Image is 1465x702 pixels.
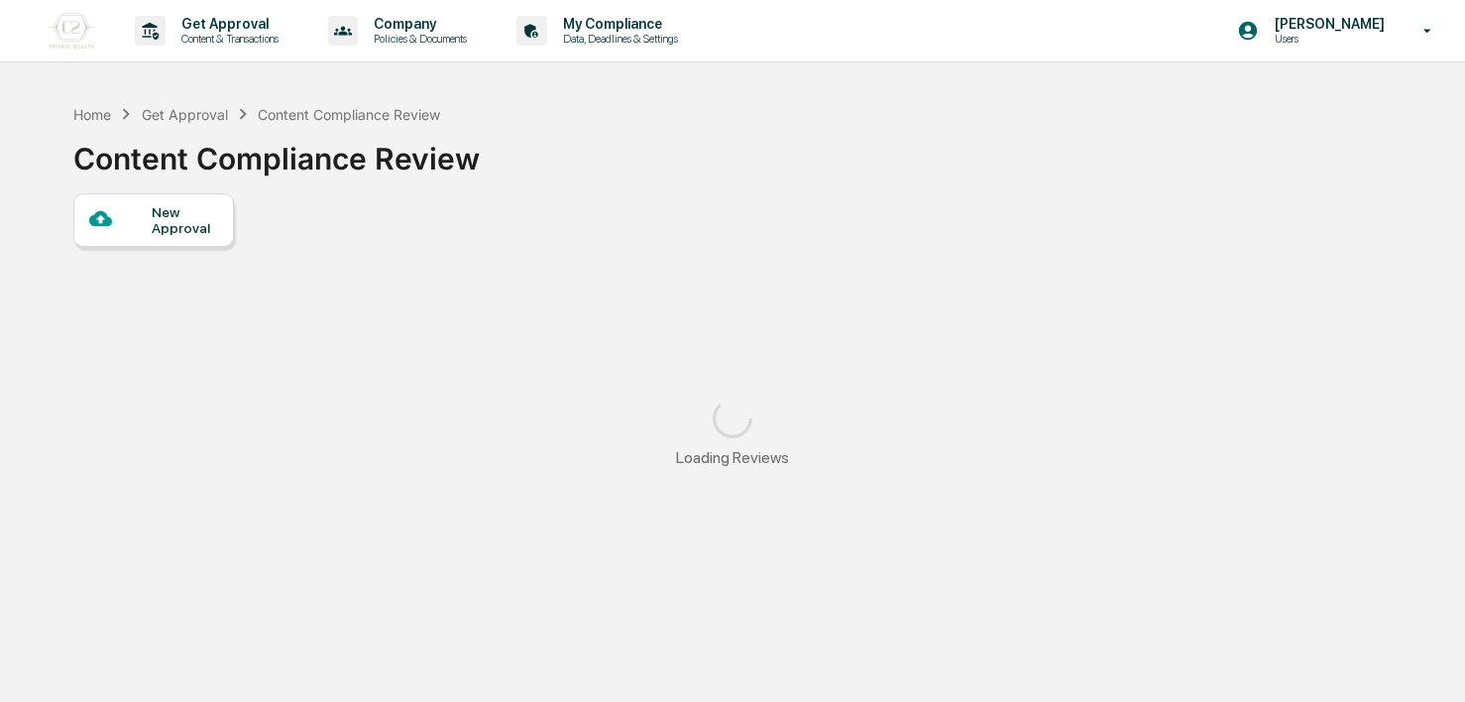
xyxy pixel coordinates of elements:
div: New Approval [152,204,218,236]
div: Get Approval [142,106,228,123]
p: Policies & Documents [358,32,477,46]
div: Home [73,106,111,123]
p: Get Approval [166,16,288,32]
p: Users [1259,32,1395,46]
p: Content & Transactions [166,32,288,46]
div: Content Compliance Review [73,125,480,176]
div: Content Compliance Review [258,106,440,123]
p: My Compliance [547,16,688,32]
p: Company [358,16,477,32]
div: Loading Reviews [676,448,789,467]
img: logo [48,13,95,49]
p: [PERSON_NAME] [1259,16,1395,32]
p: Data, Deadlines & Settings [547,32,688,46]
